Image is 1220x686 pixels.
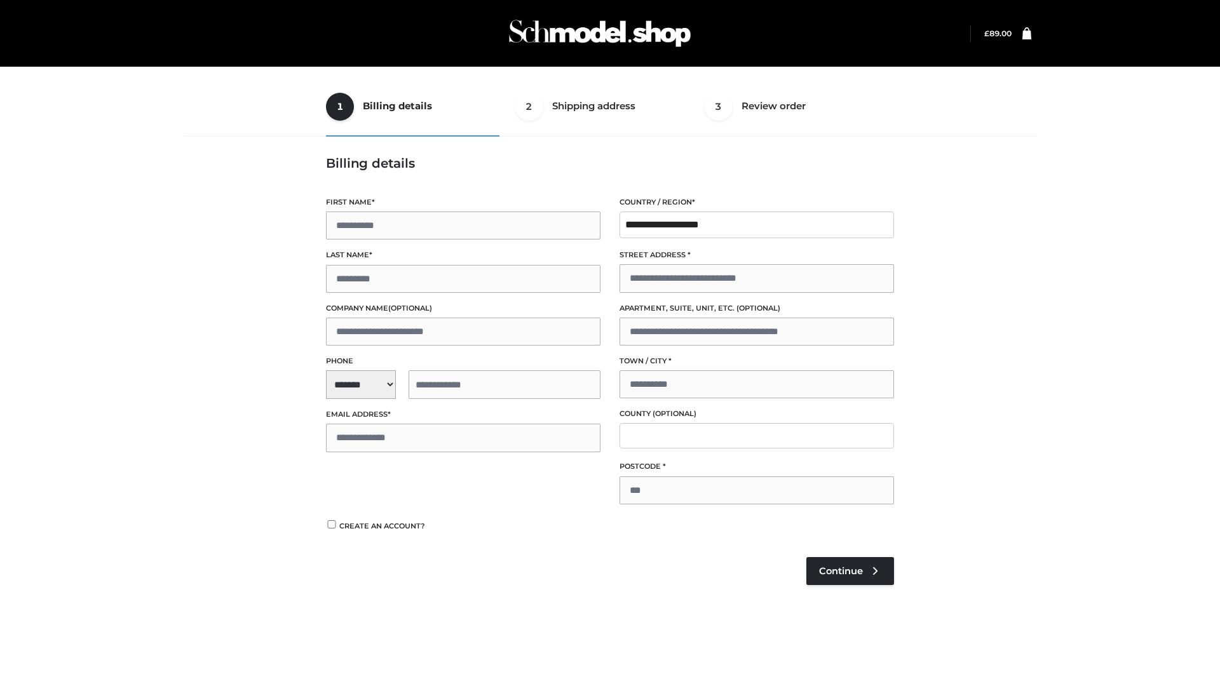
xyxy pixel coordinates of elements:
[339,521,425,530] span: Create an account?
[653,409,696,418] span: (optional)
[984,29,1012,38] bdi: 89.00
[326,249,600,261] label: Last name
[620,408,894,420] label: County
[620,302,894,314] label: Apartment, suite, unit, etc.
[326,520,337,528] input: Create an account?
[326,196,600,208] label: First name
[620,461,894,473] label: Postcode
[806,557,894,585] a: Continue
[736,304,780,313] span: (optional)
[326,302,600,314] label: Company name
[819,565,863,577] span: Continue
[620,196,894,208] label: Country / Region
[984,29,1012,38] a: £89.00
[505,8,695,58] img: Schmodel Admin 964
[326,408,600,420] label: Email address
[326,156,894,171] h3: Billing details
[984,29,989,38] span: £
[620,355,894,367] label: Town / City
[326,355,600,367] label: Phone
[620,249,894,261] label: Street address
[388,304,432,313] span: (optional)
